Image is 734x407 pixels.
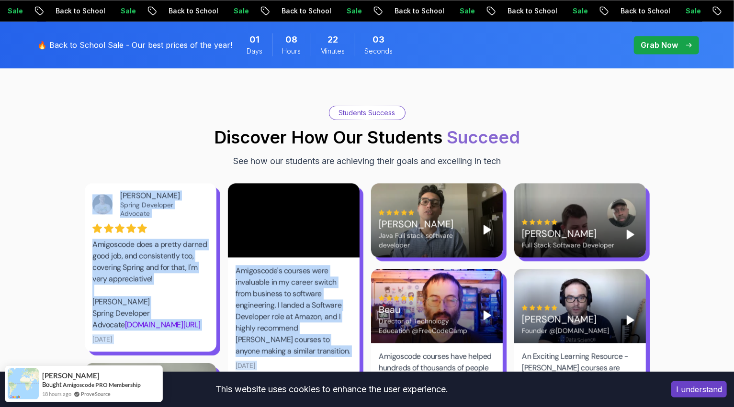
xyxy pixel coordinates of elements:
div: Full Stack Software Developer [522,240,614,250]
button: Accept cookies [671,381,727,397]
span: Minutes [321,46,345,56]
p: Back to School [604,6,669,16]
div: Beau [379,303,472,316]
p: Grab Now [641,39,678,51]
p: Back to School [265,6,330,16]
span: Seconds [365,46,393,56]
div: [PERSON_NAME] [379,217,472,231]
div: [PERSON_NAME] [522,227,614,240]
p: Sale [217,6,248,16]
div: [DATE] [92,334,112,344]
p: See how our students are achieving their goals and excelling in tech [233,154,501,168]
span: Days [247,46,263,56]
span: 8 Hours [286,33,298,46]
img: Josh Long avatar [92,194,113,214]
button: Play [623,312,638,328]
button: Play [480,308,495,323]
button: Play [623,227,638,242]
img: provesource social proof notification image [8,368,39,399]
p: Sale [669,6,700,16]
div: This website uses cookies to enhance the user experience. [7,379,657,400]
div: [PERSON_NAME] [522,312,609,326]
div: [DATE] [236,361,255,370]
p: Sale [104,6,135,16]
span: 22 Minutes [327,33,338,46]
div: Amigoscode courses have helped hundreds of thousands of people learn complex programming topics [379,351,495,396]
p: Sale [330,6,361,16]
span: Succeed [447,127,520,148]
span: 3 Seconds [373,33,385,46]
span: Bought [42,381,62,388]
a: ProveSource [81,390,111,398]
span: 1 Days [250,33,260,46]
p: Back to School [378,6,443,16]
h2: Discover How Our Students [214,128,520,147]
button: Play [480,222,495,237]
div: [PERSON_NAME] [120,191,201,200]
a: Amigoscode PRO Membership [63,381,141,388]
p: Students Success [339,108,395,118]
a: Spring Developer Advocate [120,200,173,218]
div: Founder @[DOMAIN_NAME] [522,326,609,335]
p: Back to School [491,6,556,16]
p: Back to School [39,6,104,16]
a: [DOMAIN_NAME][URL] [124,319,200,330]
div: Amigoscode does a pretty darned good job, and consistently too, covering Spring and for that, I'm... [92,239,209,330]
span: [PERSON_NAME] [42,372,100,380]
p: Sale [443,6,474,16]
p: 🔥 Back to School Sale - Our best prices of the year! [38,39,233,51]
div: Director of Technology Education @FreeCodeCamp [379,316,472,335]
span: Hours [282,46,301,56]
p: Back to School [152,6,217,16]
span: 18 hours ago [42,390,71,398]
div: Amigoscode's courses were invaluable in my career switch from business to software engineering. I... [236,265,352,357]
p: Sale [556,6,587,16]
div: Java Full stack software developer [379,231,472,250]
